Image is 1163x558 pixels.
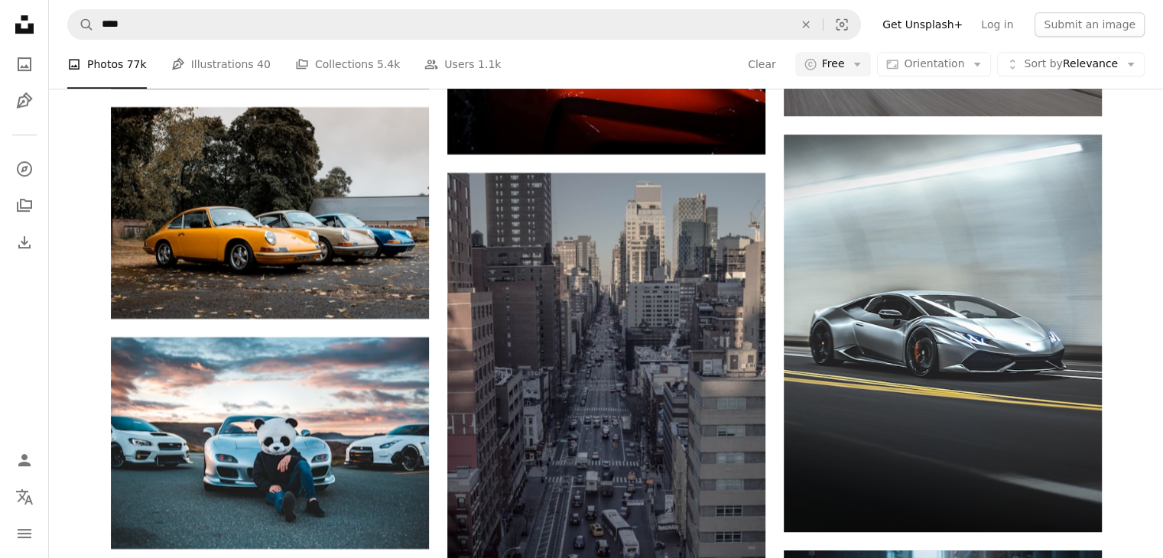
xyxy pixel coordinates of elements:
button: Clear [747,52,777,76]
button: Language [9,482,40,512]
a: silver coupe on road during daytime [784,326,1102,339]
a: person wearing panda bear mask sitting beside silver vehicle [111,436,429,449]
img: blue, gray, and yellow coupe on gray floor [111,107,429,319]
a: Get Unsplash+ [873,12,972,37]
img: person wearing panda bear mask sitting beside silver vehicle [111,337,429,549]
span: Free [822,57,845,72]
a: Log in / Sign up [9,445,40,475]
form: Find visuals sitewide [67,9,861,40]
button: Submit an image [1035,12,1145,37]
button: Visual search [824,10,860,39]
button: Orientation [877,52,991,76]
span: Relevance [1024,57,1118,72]
a: Illustrations 40 [171,40,271,89]
a: Log in [972,12,1022,37]
button: Sort byRelevance [997,52,1145,76]
button: Clear [789,10,823,39]
a: Explore [9,154,40,184]
button: Menu [9,518,40,549]
a: Download History [9,227,40,258]
a: Home — Unsplash [9,9,40,43]
a: blue, gray, and yellow coupe on gray floor [111,206,429,219]
span: 40 [257,56,271,73]
span: Orientation [904,57,964,70]
a: Collections [9,190,40,221]
a: Photos [9,49,40,79]
span: 1.1k [478,56,501,73]
a: aerial photography of city [447,404,765,417]
button: Search Unsplash [68,10,94,39]
a: Users 1.1k [424,40,501,89]
span: Sort by [1024,57,1062,70]
button: Free [795,52,872,76]
a: Collections 5.4k [295,40,400,89]
img: silver coupe on road during daytime [784,135,1102,532]
a: Illustrations [9,86,40,116]
span: 5.4k [377,56,400,73]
